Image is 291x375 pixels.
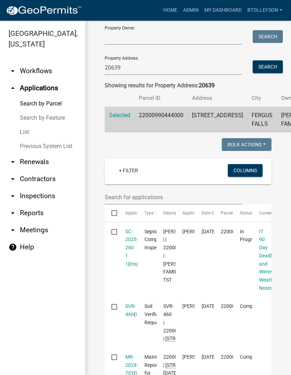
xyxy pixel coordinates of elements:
[233,205,252,222] datatable-header-cell: Status
[253,30,283,43] button: Search
[221,303,260,309] span: 22000990444000
[247,107,277,133] td: FERGUS FALLS
[202,4,245,17] a: My Dashboard
[259,229,278,291] a: IT 90 Day Deadline and Winter Weather Notes
[125,211,164,216] span: Application Number
[137,205,157,222] datatable-header-cell: Type
[182,211,201,216] span: Applicant
[202,211,226,216] span: Date Created
[221,229,260,234] span: 22000990444000
[9,67,17,75] i: arrow_drop_down
[228,164,263,177] button: Columns
[176,205,195,222] datatable-header-cell: Applicant
[221,211,238,216] span: Parcel ID
[202,229,216,234] span: 05/20/2025
[222,138,271,151] button: Bulk Actions
[105,81,271,90] div: Showing results for Property Address:
[180,4,202,17] a: Admin
[163,229,203,283] span: Sheila Dahl | | 22000990444000 | FUNKHOUSER FAMILY TST
[144,211,154,216] span: Type
[105,205,118,222] datatable-header-cell: Select
[259,211,289,216] span: Current Activity
[214,205,233,222] datatable-header-cell: Parcel ID
[125,229,138,267] a: SC-2025-260 1 1
[9,158,17,166] i: arrow_drop_down
[130,261,155,267] a: Inspections
[247,90,277,107] th: City
[9,226,17,234] i: arrow_drop_down
[195,205,214,222] datatable-header-cell: Date Created
[9,84,17,92] i: arrow_drop_up
[113,164,144,177] a: + Filter
[134,107,188,133] td: 22000990444000
[240,303,264,309] span: Completed
[202,354,216,360] span: 05/28/2024
[245,4,285,17] a: btollefson
[182,229,220,234] span: Bill Schueller
[144,303,170,325] span: Soil Verification Request
[136,311,161,317] a: Inspections
[240,211,252,216] span: Status
[199,82,215,89] strong: 20639
[188,90,247,107] th: Address
[253,60,283,73] button: Search
[118,205,137,222] datatable-header-cell: Application Number
[125,302,131,319] div: ( )
[157,205,176,222] datatable-header-cell: Description
[182,354,220,360] span: Jacob Bigelow
[240,354,264,360] span: Completed
[105,190,242,205] input: Search for applications
[9,243,17,251] i: help
[188,107,247,133] td: [STREET_ADDRESS]
[134,90,188,107] th: Parcel ID
[144,229,170,251] span: Septic Compliance Inspection
[252,205,271,222] datatable-header-cell: Current Activity
[202,303,216,309] span: 11/21/2024
[109,112,130,119] a: Selected
[221,354,260,360] span: 22000990444000
[163,303,209,342] span: SVR-460 | 22000990444000 | 20639 OAKWOOD DR
[9,209,17,217] i: arrow_drop_down
[240,229,260,243] span: In Progress
[125,228,131,268] div: ( )
[163,211,185,216] span: Description
[9,175,17,183] i: arrow_drop_down
[182,303,220,309] span: Bill Schueller
[9,192,17,200] i: arrow_drop_down
[160,4,180,17] a: Home
[125,303,136,317] a: SVR-460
